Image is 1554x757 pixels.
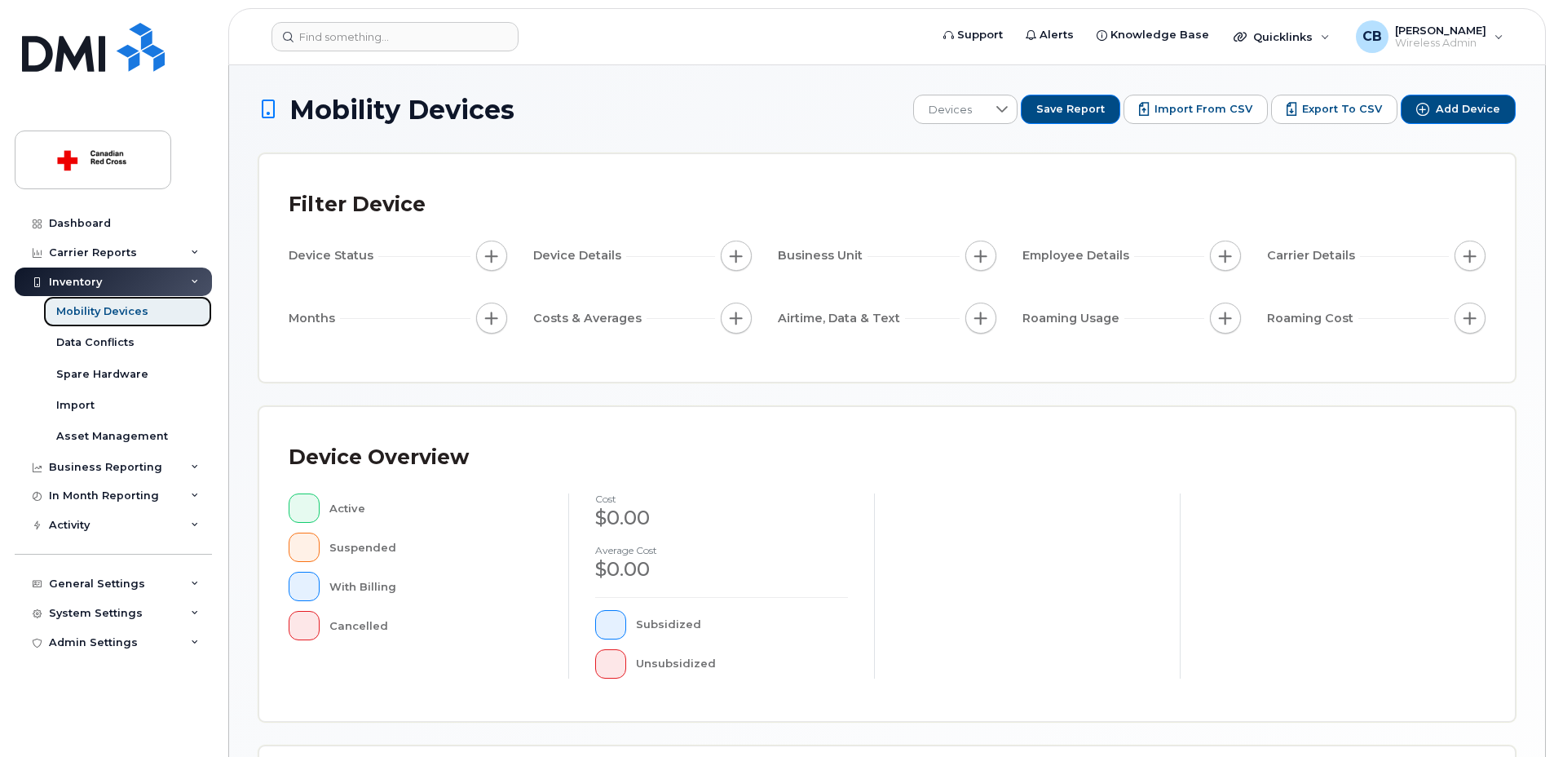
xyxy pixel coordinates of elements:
div: $0.00 [595,504,848,532]
span: Business Unit [778,247,868,264]
span: Carrier Details [1267,247,1360,264]
span: Device Details [533,247,626,264]
div: Suspended [329,533,543,562]
span: Export to CSV [1302,102,1382,117]
div: Filter Device [289,184,426,226]
div: Device Overview [289,436,469,479]
h4: Average cost [595,545,848,556]
button: Save Report [1021,95,1120,124]
span: Import from CSV [1154,102,1252,117]
span: Devices [914,95,987,125]
span: Mobility Devices [289,95,514,124]
span: Roaming Usage [1022,310,1124,327]
div: Unsubsidized [636,649,849,679]
span: Months [289,310,340,327]
span: Airtime, Data & Text [778,310,905,327]
div: Subsidized [636,610,849,640]
div: Active [329,494,543,523]
button: Import from CSV [1124,95,1268,124]
span: Roaming Cost [1267,310,1358,327]
span: Employee Details [1022,247,1134,264]
div: $0.00 [595,556,848,583]
span: Device Status [289,247,378,264]
div: Cancelled [329,611,543,640]
span: Save Report [1036,102,1105,117]
h4: cost [595,494,848,504]
button: Export to CSV [1271,95,1397,124]
div: With Billing [329,572,543,601]
span: Costs & Averages [533,310,647,327]
button: Add Device [1401,95,1516,124]
span: Add Device [1436,102,1500,117]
